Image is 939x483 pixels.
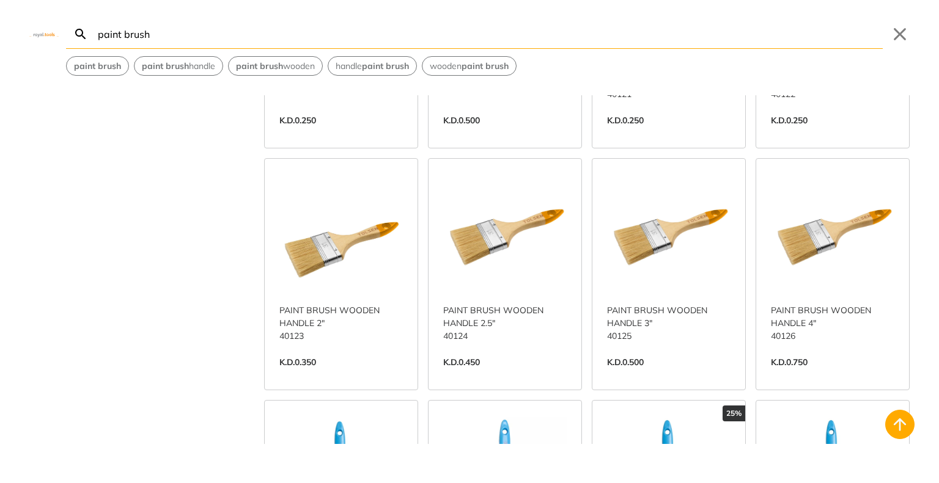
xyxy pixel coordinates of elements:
button: Back to top [885,410,915,439]
div: Suggestion: paint brush handle [134,56,223,76]
div: Suggestion: paint brush wooden [228,56,323,76]
strong: paint brush [74,60,121,71]
div: Suggestion: wooden paint brush [422,56,517,76]
span: handle [336,60,409,73]
span: wooden [430,60,509,73]
strong: paint brush [362,60,409,71]
div: 25% [723,405,745,421]
button: Select suggestion: paint brush [67,57,128,75]
strong: paint brush [142,60,189,71]
button: Select suggestion: handle paint brush [328,57,416,75]
button: Select suggestion: paint brush wooden [229,57,322,75]
input: Search… [95,20,883,48]
button: Select suggestion: paint brush handle [134,57,223,75]
button: Close [890,24,910,44]
svg: Search [73,27,88,42]
button: Select suggestion: wooden paint brush [422,57,516,75]
div: Suggestion: handle paint brush [328,56,417,76]
svg: Back to top [890,415,910,434]
strong: paint brush [236,60,283,71]
strong: paint brush [462,60,509,71]
div: Suggestion: paint brush [66,56,129,76]
img: Close [29,31,59,37]
span: wooden [236,60,315,73]
span: handle [142,60,215,73]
